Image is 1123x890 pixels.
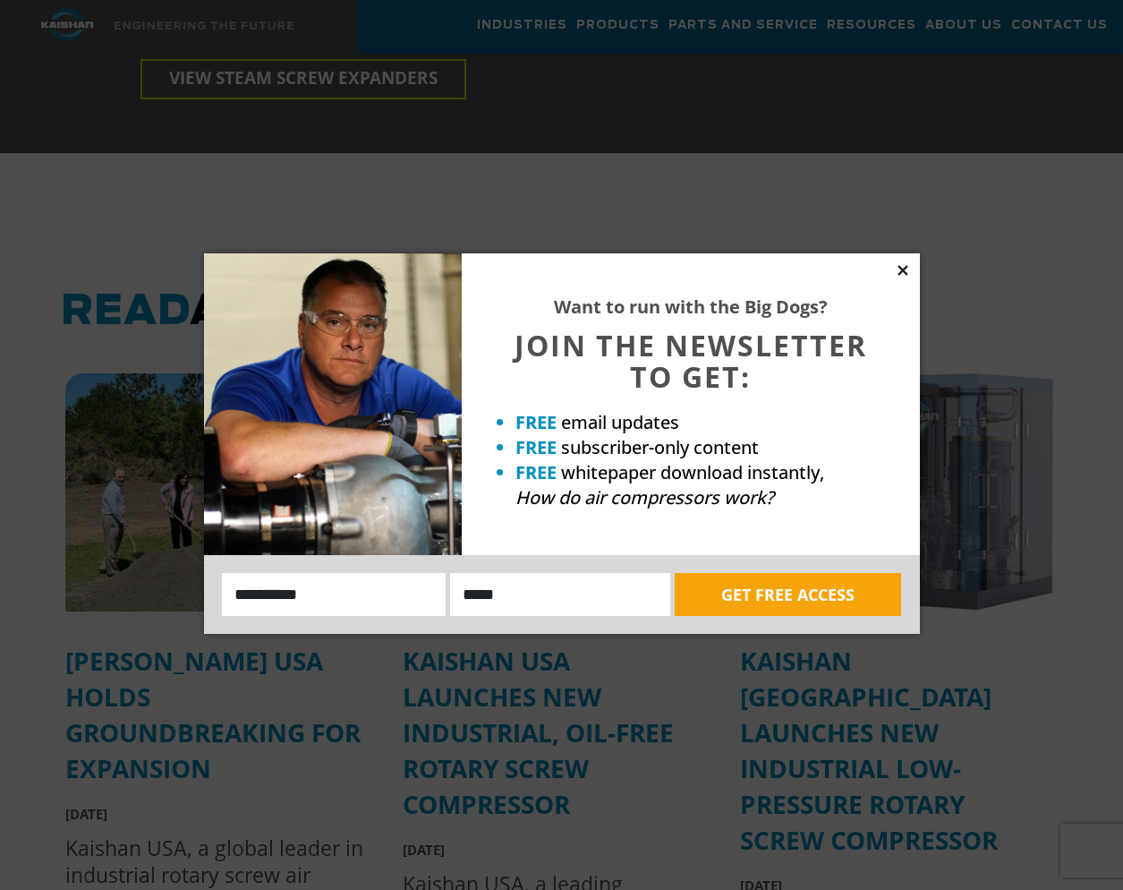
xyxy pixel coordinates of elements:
button: Close [895,262,911,278]
em: How do air compressors work? [515,485,774,509]
span: JOIN THE NEWSLETTER TO GET: [515,326,867,396]
span: whitepaper download instantly, [561,460,824,484]
span: email updates [561,410,679,434]
span: subscriber-only content [561,435,759,459]
strong: FREE [515,435,557,459]
strong: FREE [515,410,557,434]
button: GET FREE ACCESS [675,573,901,616]
strong: Want to run with the Big Dogs? [554,295,828,319]
strong: FREE [515,460,557,484]
input: Name: [222,573,447,616]
input: Email [450,573,670,616]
